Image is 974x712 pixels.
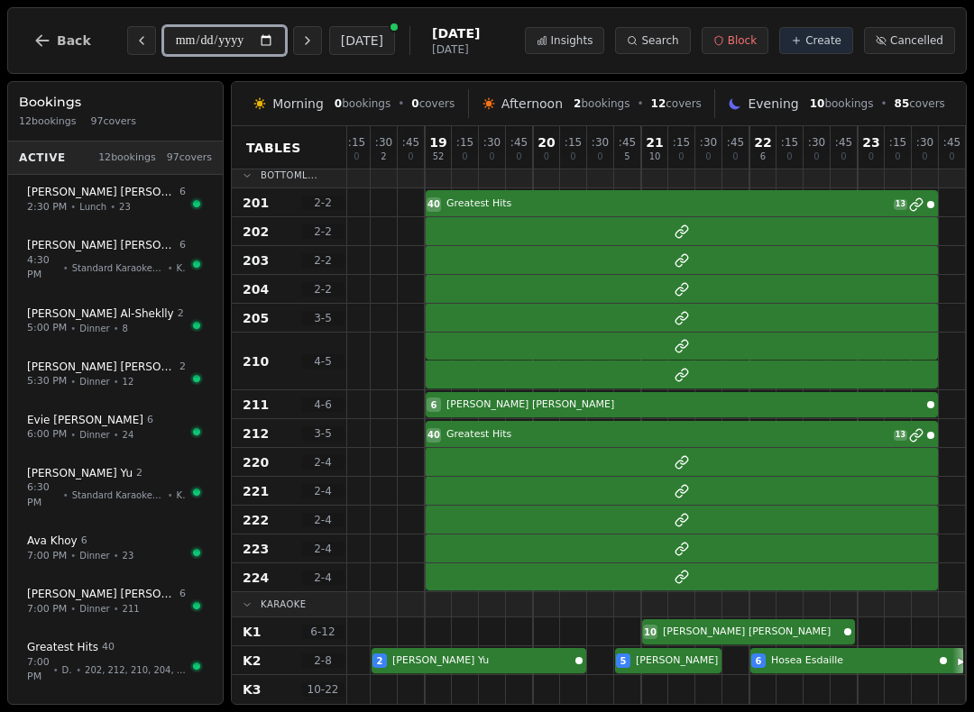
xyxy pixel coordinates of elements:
span: : 30 [483,137,501,148]
span: K1 [243,623,262,641]
span: Cancelled [890,33,943,48]
span: • [70,200,76,214]
span: 2 - 4 [301,542,345,556]
span: 0 [868,152,874,161]
span: 2 - 2 [301,282,345,297]
span: • [114,322,119,335]
span: 2 [179,360,186,375]
span: • [114,549,119,562]
span: • [168,488,173,502]
span: Insights [551,33,593,48]
span: 12 bookings [19,114,77,130]
span: Ava Khoy [27,534,78,548]
span: [DATE] [432,24,480,42]
span: 205 [243,309,269,327]
span: : 45 [402,137,419,148]
button: Cancelled [864,27,955,54]
span: Evening [748,95,798,113]
span: : 30 [592,137,609,148]
span: : 15 [781,137,798,148]
span: 8 [123,322,128,335]
button: Ava Khoy67:00 PM•Dinner•23 [15,524,216,573]
span: 6 [179,238,186,253]
button: [PERSON_NAME] Al-Sheklly25:00 PM•Dinner•8 [15,297,216,346]
span: 2 [377,654,383,668]
span: 2 - 4 [301,484,345,498]
span: Create [805,33,841,48]
span: 0 [732,152,738,161]
button: Search [615,27,690,54]
span: Dinner [79,428,109,442]
span: 0 [462,152,467,161]
span: covers [411,96,455,111]
span: 210 [243,352,269,370]
span: 6 [760,152,766,161]
span: 0 [411,97,418,110]
span: 24 [123,428,134,442]
span: 0 [705,152,711,161]
span: 97 covers [91,114,136,130]
span: • [114,602,119,616]
span: 5 [620,654,627,668]
span: • [70,322,76,335]
button: Back [19,19,106,62]
span: 2 - 8 [301,653,345,668]
span: • [114,375,119,388]
button: [PERSON_NAME] Yu26:30 PM•Standard Karaoke-2 Hour•K2 [15,456,216,521]
span: 5:00 PM [27,321,67,336]
span: Lunch [79,200,106,214]
span: 0 [516,152,521,161]
button: Previous day [127,26,156,55]
span: covers [651,96,702,111]
span: • [398,96,404,111]
span: : 30 [916,137,933,148]
span: Bottoml... [261,169,317,182]
span: [DATE] [432,42,480,57]
span: 222 [243,511,269,529]
span: 2:30 PM [27,200,67,215]
span: : 15 [673,137,690,148]
button: Insights [525,27,605,54]
span: 40 [427,197,440,211]
span: 0 [544,152,549,161]
span: 6 [756,654,762,668]
span: 4 - 6 [301,397,345,412]
span: • [53,663,59,677]
span: Dinner [79,375,109,388]
span: bookings [810,96,874,111]
span: 12 bookings [98,151,156,166]
span: 0 [408,152,413,161]
span: 40 [427,428,440,442]
span: • [76,663,81,677]
span: Karaoke [261,598,307,611]
span: 10 [649,152,661,161]
span: 7:00 PM [27,602,67,617]
span: 10 [810,97,825,110]
span: : 45 [619,137,636,148]
span: : 45 [835,137,852,148]
span: Block [728,33,757,48]
span: 40 [102,640,115,655]
span: 5:30 PM [27,374,67,389]
span: 2 - 2 [301,224,345,239]
span: : 45 [727,137,744,148]
span: : 30 [808,137,825,148]
span: 4 - 5 [301,354,345,369]
span: Greatest Hits [446,427,890,443]
span: 221 [243,482,269,500]
span: Active [19,151,66,165]
span: Hosea Esdaille [771,653,936,669]
span: K3 [243,680,262,698]
span: • [637,96,643,111]
span: 2 - 2 [301,253,345,268]
button: [PERSON_NAME] [PERSON_NAME]25:30 PM•Dinner•12 [15,350,216,399]
span: 211 [123,602,140,616]
span: 22 [754,136,771,149]
span: bookings [335,96,391,111]
span: 0 [354,152,359,161]
span: covers [895,96,945,111]
span: 0 [922,152,927,161]
span: [PERSON_NAME] [PERSON_NAME] [27,587,176,601]
span: bookings [574,96,629,111]
span: Dinner [62,663,73,677]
